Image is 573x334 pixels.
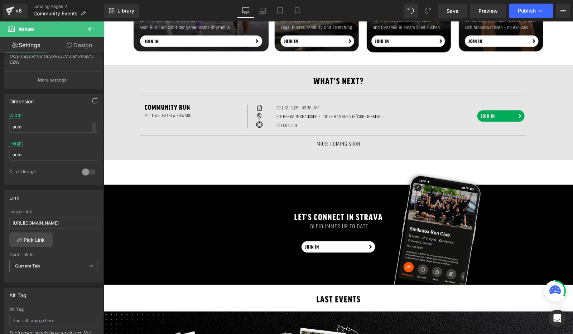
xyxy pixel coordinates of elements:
a: Tablet [271,4,289,18]
p: More settings [38,77,67,83]
div: Only support for UCare CDN and Shopify CDN [9,54,97,70]
input: https://your-shop.myshopify.com [9,217,97,229]
div: Alt Tag [9,307,97,312]
a: Laptop [254,4,271,18]
a: Design [53,37,105,53]
div: Open Intercom Messenger [549,310,566,327]
div: Link [9,191,19,201]
div: v6 [14,6,23,15]
input: Your alt tags go here [9,315,97,326]
span: Community Events [33,11,78,16]
div: Open link In [9,252,97,257]
a: New Library [104,4,139,18]
input: auto [9,149,97,161]
button: Undo [404,4,418,18]
div: - [92,122,96,132]
span: Image [19,26,34,32]
button: Redo [421,4,435,18]
div: Height [9,141,23,146]
span: Publish [518,8,536,14]
a: Preview [470,4,506,18]
button: Publish [509,4,553,18]
span: Save [447,7,458,15]
span: Library [117,8,134,14]
a: Desktop [237,4,254,18]
b: Current Tab [15,263,40,269]
div: Circle Image [9,169,75,176]
input: auto [9,121,97,133]
a: Landing Pages [33,4,104,9]
a: v6 [3,4,28,18]
span: Preview [478,7,498,15]
a: Mobile [289,4,306,18]
div: Dimension [9,94,34,104]
div: Alt Tag [9,288,27,298]
div: Image Link [9,209,97,214]
button: More settings [4,72,102,88]
div: Width [9,113,21,118]
button: More [556,4,570,18]
a: Pick Link [9,232,53,247]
